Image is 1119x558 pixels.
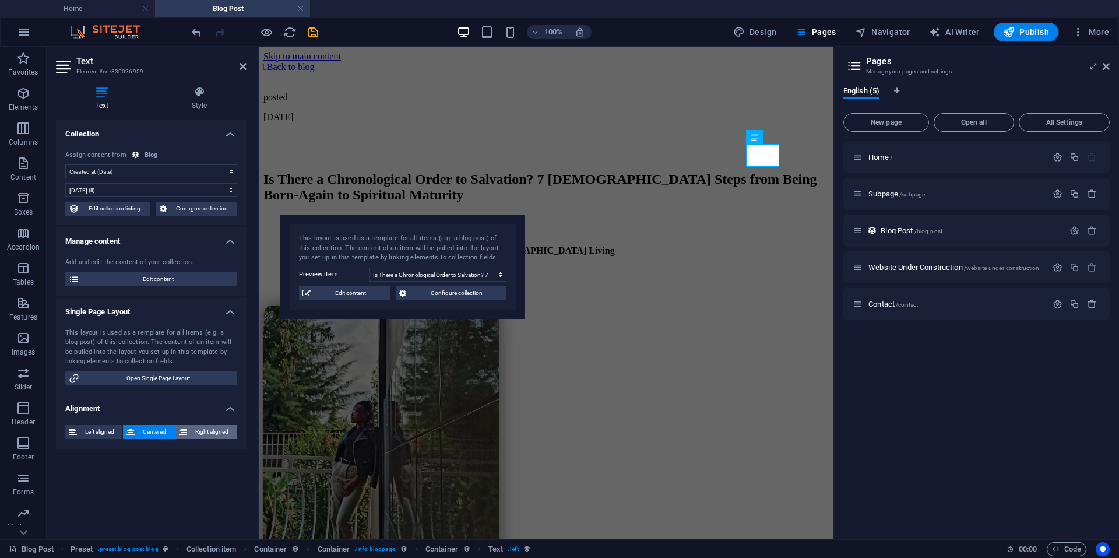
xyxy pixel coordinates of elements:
[98,542,159,556] span: . preset-blog-post-blog
[1007,542,1037,556] h6: Session time
[71,542,93,556] span: Click to select. Double-click to edit
[939,119,1009,126] span: Open all
[175,425,237,439] button: Right aligned
[1053,299,1062,309] div: Settings
[65,202,150,216] button: Edit collection listing
[1047,542,1086,556] button: Code
[1069,152,1079,162] div: Duplicate
[868,189,925,198] span: Click to open page
[189,25,203,39] button: undo
[83,371,234,385] span: Open Single Page Layout
[1087,299,1097,309] div: Remove
[56,227,247,248] h4: Manage content
[868,263,1039,272] span: Click to open page
[283,25,297,39] button: reload
[1019,113,1110,132] button: All Settings
[5,5,82,15] a: Skip to main content
[5,15,56,25] a: Back to blog
[65,272,237,286] button: Edit content
[488,542,503,556] span: Click to select. Double-click to edit
[843,84,879,100] span: English (5)
[56,395,247,416] h4: Alignment
[400,545,407,553] i: This element can be bound to a collection field
[13,278,34,287] p: Tables
[934,113,1014,132] button: Open all
[877,227,1064,234] div: Blog Post/blog-post
[1072,26,1109,38] span: More
[865,153,1047,161] div: Home/
[843,86,1110,108] div: Language Tabs
[1069,226,1079,236] div: Settings
[843,113,929,132] button: New page
[924,23,984,41] button: AI Writer
[899,191,925,198] span: /subpage
[354,542,395,556] span: . info-blogpage
[291,545,299,553] i: This element can be bound to a collection field
[152,86,247,111] h4: Style
[163,546,168,552] i: This element is a customizable preset
[170,202,234,216] span: Configure collection
[994,23,1058,41] button: Publish
[56,120,247,141] h4: Collection
[914,228,942,234] span: /blog-post
[867,226,877,236] div: This layout is used as a template for all items (e.g. a blog post) of this collection. The conten...
[299,234,506,263] div: This layout is used as a template for all items (e.g. a blog post) of this collection. The conten...
[790,23,840,41] button: Pages
[14,208,33,217] p: Boxes
[1053,189,1062,199] div: Settings
[306,25,320,39] button: save
[508,542,518,556] span: . left
[896,301,918,308] span: /contact
[527,25,568,39] button: 100%
[866,66,1086,77] h3: Manage your pages and settings
[65,328,237,367] div: This layout is used as a template for all items (e.g. a blog post) of this collection. The conten...
[10,173,36,182] p: Content
[855,26,910,38] span: Navigator
[7,522,39,532] p: Marketing
[56,298,247,319] h4: Single Page Layout
[729,23,782,41] button: Design
[12,417,35,427] p: Header
[123,425,174,439] button: Centered
[865,190,1047,198] div: Subpage/subpage
[795,26,836,38] span: Pages
[8,68,38,77] p: Favorites
[1087,189,1097,199] div: Remove
[1019,542,1037,556] span: 00 00
[850,23,915,41] button: Navigator
[868,153,892,162] span: Click to open page
[83,202,147,216] span: Edit collection listing
[67,25,154,39] img: Editor Logo
[254,542,287,556] span: Click to select. Double-click to edit
[9,313,37,322] p: Features
[156,202,238,216] button: Configure collection
[1087,262,1097,272] div: Remove
[76,56,247,66] h2: Text
[15,382,33,392] p: Slider
[9,103,38,112] p: Elements
[1069,262,1079,272] div: Duplicate
[12,348,36,357] p: Images
[425,542,458,556] span: Click to select. Double-click to edit
[729,23,782,41] div: Design (Ctrl+Alt+Y)
[1069,189,1079,199] div: Duplicate
[314,286,386,300] span: Edit content
[396,286,506,300] button: Configure collection
[1087,152,1097,162] div: The startpage cannot be deleted
[138,425,171,439] span: Centered
[881,226,942,235] span: Click to open page
[1027,545,1029,553] span: :
[1052,542,1081,556] span: Code
[410,286,503,300] span: Configure collection
[1003,26,1049,38] span: Publish
[523,545,531,553] i: This element is bound to a collection
[544,25,563,39] h6: 100%
[299,268,369,282] label: Preview item
[865,264,1047,271] div: Website Under Construction/website-under-construction
[13,487,34,497] p: Forms
[964,265,1040,271] span: /website-under-construction
[5,15,8,25] i: 
[7,243,40,252] p: Accordion
[186,542,236,556] span: Click to select. Double-click to edit
[9,138,38,147] p: Columns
